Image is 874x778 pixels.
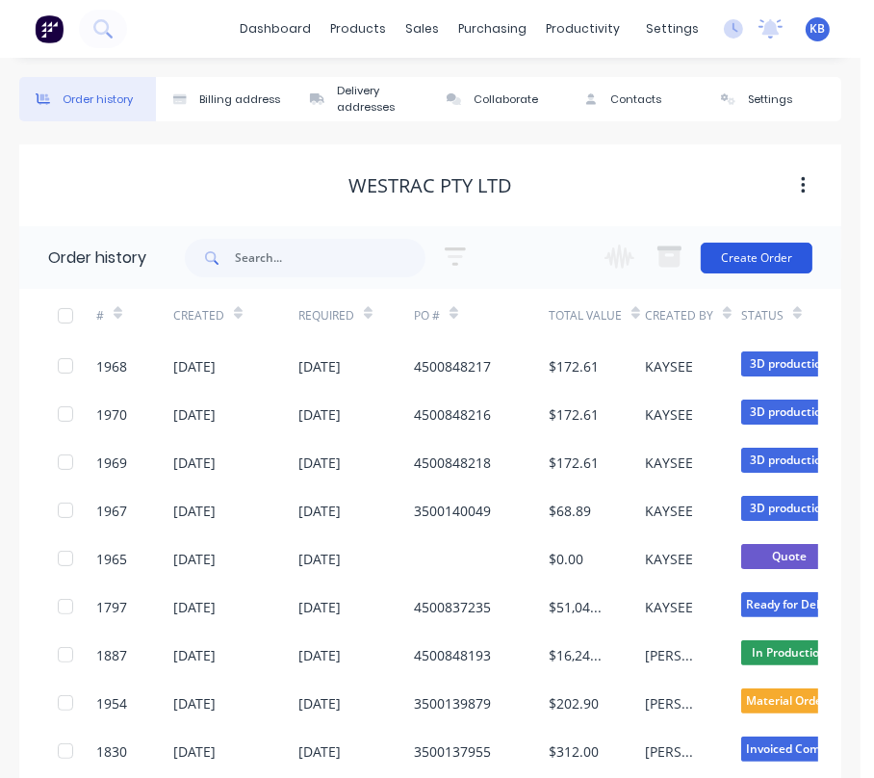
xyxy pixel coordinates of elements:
div: [PERSON_NAME] [645,645,703,665]
button: Delivery addresses [294,77,430,121]
div: $16,246.30 [549,645,606,665]
div: [DATE] [173,453,216,473]
div: KAYSEE [645,453,693,473]
span: 3D production [741,448,837,472]
div: products [321,14,397,43]
div: Contacts [611,91,662,108]
div: Created [173,289,298,342]
span: Material Ordere... [741,688,837,713]
div: $172.61 [549,404,599,425]
div: sales [397,14,450,43]
div: $68.89 [549,501,591,521]
div: Delivery addresses [337,83,422,116]
div: $172.61 [549,356,599,376]
div: # [96,307,104,324]
span: Ready for Deliv... [741,592,837,616]
div: $312.00 [549,741,599,762]
div: 4500837235 [414,597,491,617]
div: 3500140049 [414,501,491,521]
div: 1797 [96,597,127,617]
div: [DATE] [173,597,216,617]
span: Invoiced Comple... [741,737,837,761]
div: $172.61 [549,453,599,473]
div: Status [741,307,784,324]
div: settings [636,14,708,43]
div: [DATE] [298,549,341,569]
button: Settings [705,77,841,121]
button: Order history [19,77,156,121]
button: Collaborate [430,77,567,121]
div: [PERSON_NAME] [645,693,703,713]
div: 4500848217 [414,356,491,376]
div: 1830 [96,741,127,762]
button: Contacts [567,77,704,121]
div: Billing address [200,91,281,108]
div: [DATE] [298,597,341,617]
div: Collaborate [474,91,538,108]
div: 1970 [96,404,127,425]
div: 1954 [96,693,127,713]
div: KAYSEE [645,501,693,521]
div: Total Value [549,307,622,324]
div: [DATE] [298,645,341,665]
div: [DATE] [173,741,216,762]
div: [DATE] [173,549,216,569]
span: KB [810,20,826,38]
div: 4500848216 [414,404,491,425]
div: $51,044.40 [549,597,606,617]
span: 3D production [741,496,837,520]
div: 3500137955 [414,741,491,762]
div: [DATE] [173,693,216,713]
div: # [96,289,173,342]
div: [DATE] [173,501,216,521]
span: Quote [741,544,837,568]
div: [DATE] [298,501,341,521]
img: Factory [35,14,64,43]
div: purchasing [450,14,537,43]
span: In Production [741,640,837,664]
div: [DATE] [298,453,341,473]
div: Total Value [549,289,645,342]
div: Settings [748,91,792,108]
div: 1967 [96,501,127,521]
div: [DATE] [173,404,216,425]
div: 1887 [96,645,127,665]
div: [DATE] [173,645,216,665]
input: Search... [235,239,425,277]
div: Required [298,307,354,324]
div: [DATE] [298,741,341,762]
div: KAYSEE [645,597,693,617]
div: Required [298,289,414,342]
div: $202.90 [549,693,599,713]
a: dashboard [231,14,321,43]
div: [DATE] [298,693,341,713]
span: 3D production [741,400,837,424]
div: Order history [63,91,133,108]
div: Order history [48,246,146,270]
div: 1968 [96,356,127,376]
div: [DATE] [298,356,341,376]
div: 4500848193 [414,645,491,665]
div: KAYSEE [645,404,693,425]
div: 4500848218 [414,453,491,473]
div: Created By [645,307,713,324]
div: [DATE] [173,356,216,376]
span: 3D production [741,351,837,376]
div: 1969 [96,453,127,473]
div: PO # [414,289,549,342]
button: Billing address [156,77,293,121]
button: Create Order [701,243,812,273]
div: KAYSEE [645,356,693,376]
div: Created [173,307,224,324]
div: productivity [537,14,630,43]
div: WesTrac Pty Ltd [348,174,512,197]
div: 3500139879 [414,693,491,713]
div: KAYSEE [645,549,693,569]
div: [PERSON_NAME] [645,741,703,762]
div: [DATE] [298,404,341,425]
div: 1965 [96,549,127,569]
div: Created By [645,289,741,342]
div: $0.00 [549,549,583,569]
div: PO # [414,307,440,324]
